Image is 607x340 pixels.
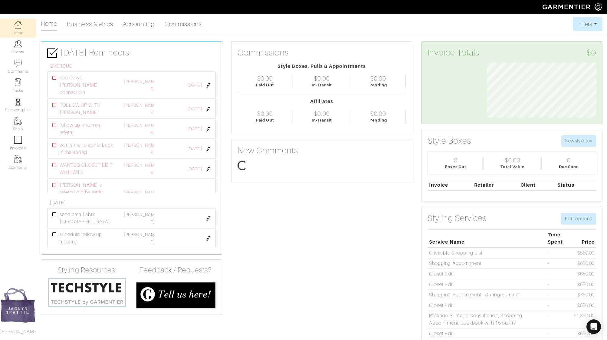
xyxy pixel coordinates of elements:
td: - [546,269,572,279]
td: - [546,328,572,339]
img: garments-icon-b7da505a4dc4fd61783c78ac3ca0ef83fa9d6f193b1c9dc38574b1d14d53ca28.png [14,155,22,163]
td: $550.00 [572,300,596,311]
th: Status [556,180,596,190]
img: pen-cf24a1663064a2ec1b9c1bd2387e9de7a2fa800b781884d57f21acf72779bad2.png [206,236,211,241]
td: $650.00 [572,269,596,279]
h4: Feedback / Requests? [136,266,215,275]
a: [PERSON_NAME] [124,163,155,175]
span: follow up- monnys referal [60,122,113,136]
td: $550.00 [572,328,596,339]
th: Price [572,230,596,248]
a: Commissions [165,18,202,30]
img: garmentier-logo-header-white-b43fb05a5012e4ada735d5af1a66efaba907eab6374d6393d1fbf88cb4ef424d.png [540,2,595,12]
img: pen-cf24a1663064a2ec1b9c1bd2387e9de7a2fa800b781884d57f21acf72779bad2.png [206,107,211,112]
img: pen-cf24a1663064a2ec1b9c1bd2387e9de7a2fa800b781884d57f21acf72779bad2.png [206,167,211,172]
span: send email abut [GEOGRAPHIC_DATA] [60,211,113,225]
th: Client [519,180,556,190]
img: comment-icon-a0a6a9ef722e966f86d9cbdc48e553b5cf19dbc54f86b18d962a5391bc8f6eb6.png [14,59,22,67]
td: $750.00 [572,290,596,300]
h3: Styling Services [428,213,487,223]
th: Service Name [428,230,546,248]
span: schedule follow up meeting [60,231,113,245]
td: Closet Edit [428,328,546,339]
h6: OVERDUE [50,63,216,69]
td: - [546,300,572,311]
a: [PERSON_NAME] [124,190,155,202]
a: [PERSON_NAME] [124,232,155,244]
span: [DATE] [187,126,202,132]
h3: New Comments [238,145,406,156]
div: $0.00 [370,110,386,117]
td: Package 3: Image Consultation, Shopping Appointment, Lookbook with 15 outfits [428,311,546,328]
img: gear-icon-white-bd11855cb880d31180b6d7d6211b90ccbf57a29d726f0c71d8c61bd08dd39cc2.png [595,3,602,11]
td: Shopping Appointment - Spring/Summer [428,290,546,300]
div: Paid Out [256,117,274,123]
img: pen-cf24a1663064a2ec1b9c1bd2387e9de7a2fa800b781884d57f21acf72779bad2.png [206,127,211,132]
a: [PERSON_NAME] [124,143,155,155]
th: Retailer [473,180,519,190]
div: Due Soon [559,164,579,170]
button: New style box [561,135,596,147]
span: [DATE] [187,106,202,112]
div: 0 [567,157,571,164]
div: Boxes Out [445,164,466,170]
img: garments-icon-b7da505a4dc4fd61783c78ac3ca0ef83fa9d6f193b1c9dc38574b1d14d53ca28.png [14,117,22,125]
h4: Styling Resources: [47,266,127,275]
td: $1,300.00 [572,311,596,328]
span: [DATE] [187,82,202,89]
h3: [DATE] Reminders [47,48,216,58]
td: $550.00 [572,248,596,258]
div: $0.00 [314,110,330,117]
div: $0.00 [257,75,273,82]
td: - [546,290,572,300]
span: WANTED CLOSET EDIT WITH WIFE [60,162,113,176]
div: Total Value [500,164,525,170]
td: - [546,258,572,269]
a: [PERSON_NAME] [124,123,155,135]
div: $0.00 [257,110,273,117]
td: Closet Edit [428,269,546,279]
img: techstyle-93310999766a10050dc78ceb7f971a75838126fd19372ce40ba20cdf6a89b94b.png [47,277,127,308]
td: - [546,248,572,258]
img: orders-icon-0abe47150d42831381b5fb84f609e132dff9fe21cb692f30cb5eec754e2cba89.png [14,136,22,144]
a: Edit options [561,213,596,225]
h3: Style Boxes [428,136,471,146]
div: Pending [369,82,387,88]
img: clients-icon-6bae9207a08558b7cb47a8932f037763ab4055f8c8b6bfacd5dc20c3e0201464.png [14,40,22,48]
span: [PERSON_NAME]'s referral did he reply about [GEOGRAPHIC_DATA]? [60,182,113,211]
a: [PERSON_NAME] [124,103,155,115]
a: Home [41,18,57,31]
img: stylists-icon-eb353228a002819b7ec25b43dbf5f0378dd9e0616d9560372ff212230b889e62.png [14,98,22,105]
th: Time Spent [546,230,572,248]
div: 0 [454,157,458,164]
span: wants me to come back in the spring [60,142,113,156]
div: $0.00 [505,157,520,164]
img: pen-cf24a1663064a2ec1b9c1bd2387e9de7a2fa800b781884d57f21acf72779bad2.png [206,83,211,88]
div: $0.00 [314,75,330,82]
a: Accounting [123,18,155,30]
img: reminder-icon-8004d30b9f0a5d33ae49ab947aed9ed385cf756f9e5892f1edd6e32f2345188e.png [14,78,22,86]
img: pen-cf24a1663064a2ec1b9c1bd2387e9de7a2fa800b781884d57f21acf72779bad2.png [206,216,211,221]
td: - [546,279,572,290]
span: ceo in nyc - [PERSON_NAME] connection [60,74,113,96]
td: - [546,311,572,328]
a: [PERSON_NAME] [124,212,155,224]
div: $0.00 [370,75,386,82]
div: In-Transit [312,82,332,88]
div: Paid Out [256,82,274,88]
td: $650.00 [572,258,596,269]
div: Style Boxes, Pulls & Appointments [238,63,406,70]
td: Shopping Appointment [428,258,546,269]
h3: Commissions [238,48,289,58]
th: Invoice [428,180,473,190]
img: pen-cf24a1663064a2ec1b9c1bd2387e9de7a2fa800b781884d57f21acf72779bad2.png [206,147,211,152]
img: dashboard-icon-dbcd8f5a0b271acd01030246c82b418ddd0df26cd7fceb0bd07c9910d44c42f6.png [14,21,22,28]
td: Closet Edit [428,279,546,290]
h6: [DATE] [50,200,216,206]
td: Clickable Shopping List [428,248,546,258]
button: Filters [573,17,602,31]
span: [DATE] [187,166,202,172]
span: [DATE] [187,146,202,152]
span: FOLLOW UP WITH [PERSON_NAME] [60,102,113,116]
td: Closet Edit [428,300,546,311]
